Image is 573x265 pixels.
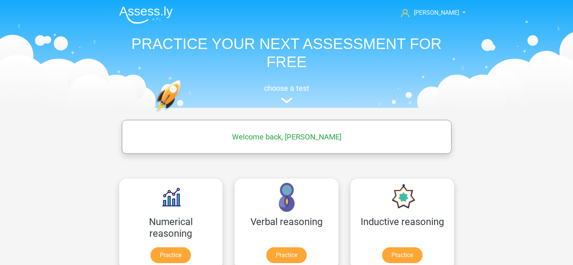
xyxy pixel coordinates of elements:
[151,247,191,263] a: Practice
[113,84,460,93] h5: choose a test
[119,6,173,24] img: Assessly
[382,247,422,263] a: Practice
[414,9,459,16] span: [PERSON_NAME]
[398,8,460,17] a: [PERSON_NAME]
[126,132,448,141] h5: Welcome back, [PERSON_NAME]
[113,35,460,71] h1: PRACTICE YOUR NEXT ASSESSMENT FOR FREE
[281,98,292,103] img: assessment
[155,80,210,148] img: practice
[113,84,460,104] a: choose a test
[266,247,307,263] a: Practice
